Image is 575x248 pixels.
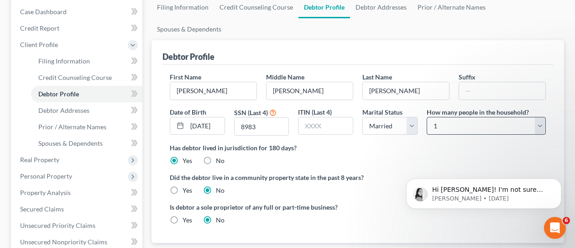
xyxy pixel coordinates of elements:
[183,156,192,165] label: Yes
[13,201,142,217] a: Secured Claims
[38,106,89,114] span: Debtor Addresses
[363,82,449,100] input: --
[459,82,545,100] input: --
[183,216,192,225] label: Yes
[20,172,72,180] span: Personal Property
[38,57,90,65] span: Filing Information
[13,217,142,234] a: Unsecured Priority Claims
[298,107,332,117] label: ITIN (Last 4)
[266,72,304,82] label: Middle Name
[20,222,95,229] span: Unsecured Priority Claims
[38,123,106,131] span: Prior / Alternate Names
[234,108,268,117] label: SSN (Last 4)
[170,72,201,82] label: First Name
[13,4,142,20] a: Case Dashboard
[362,107,402,117] label: Marital Status
[31,102,142,119] a: Debtor Addresses
[563,217,570,224] span: 6
[183,186,192,195] label: Yes
[216,156,225,165] label: No
[31,53,142,69] a: Filing Information
[31,135,142,152] a: Spouses & Dependents
[20,24,59,32] span: Credit Report
[170,82,256,100] input: --
[427,107,529,117] label: How many people in the household?
[170,143,546,153] label: Has debtor lived in jurisdiction for 180 days?
[38,90,79,98] span: Debtor Profile
[298,117,353,135] input: XXXX
[459,72,476,82] label: Suffix
[20,156,59,164] span: Real Property
[216,186,225,195] label: No
[170,173,546,182] label: Did the debtor live in a community property state in the past 8 years?
[31,69,142,86] a: Credit Counseling Course
[170,107,206,117] label: Date of Birth
[31,86,142,102] a: Debtor Profile
[170,202,353,212] label: Is debtor a sole proprietor of any full or part-time business?
[20,8,67,16] span: Case Dashboard
[162,51,214,62] div: Debtor Profile
[38,74,112,81] span: Credit Counseling Course
[31,119,142,135] a: Prior / Alternate Names
[362,72,392,82] label: Last Name
[152,18,227,40] a: Spouses & Dependents
[235,118,289,135] input: XXXX
[20,189,71,196] span: Property Analysis
[544,217,566,239] iframe: Intercom live chat
[392,159,575,223] iframe: Intercom notifications message
[20,238,107,246] span: Unsecured Nonpriority Claims
[13,20,142,37] a: Credit Report
[267,82,353,100] input: M.I
[216,216,225,225] label: No
[20,205,64,213] span: Secured Claims
[13,185,142,201] a: Property Analysis
[20,41,58,48] span: Client Profile
[38,139,103,147] span: Spouses & Dependents
[187,117,225,135] input: MM/DD/YYYY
